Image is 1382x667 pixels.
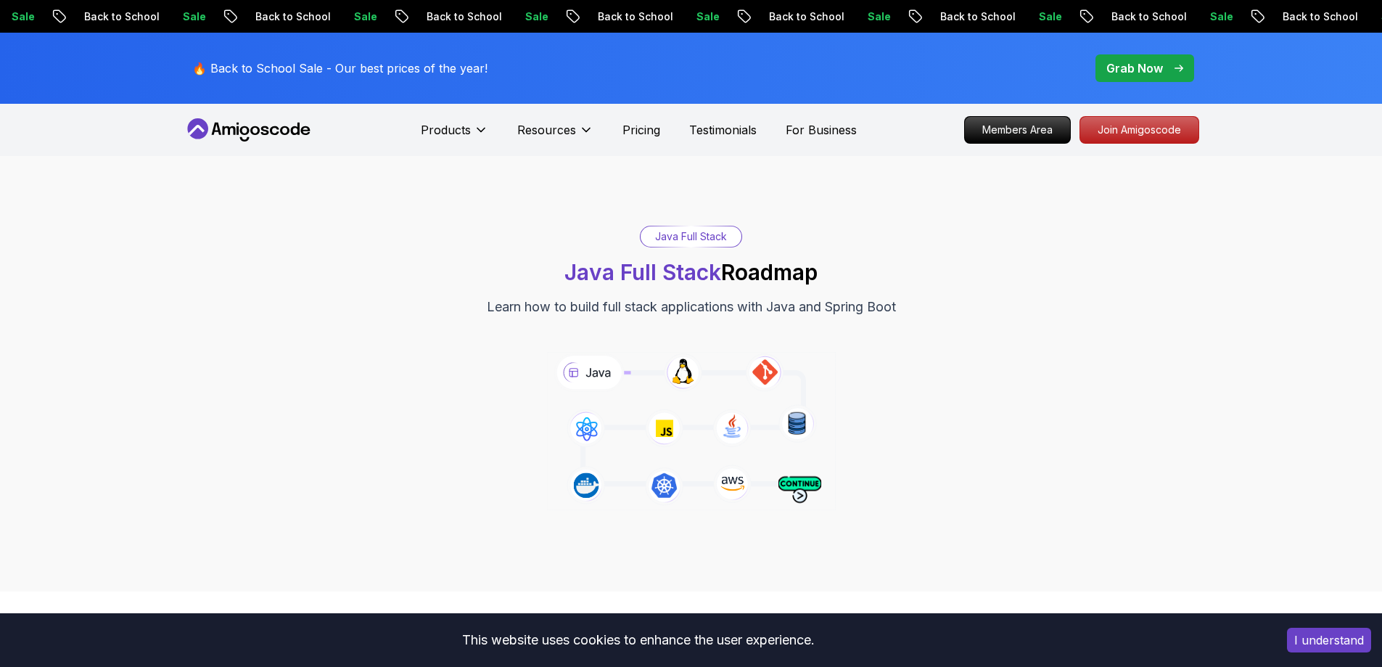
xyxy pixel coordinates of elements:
[622,121,660,139] a: Pricing
[1072,9,1118,24] p: Sale
[558,9,604,24] p: Sale
[965,117,1070,143] p: Members Area
[387,9,433,24] p: Sale
[1144,9,1243,24] p: Back to School
[11,624,1265,656] div: This website uses cookies to enhance the user experience.
[1243,9,1289,24] p: Sale
[802,9,900,24] p: Back to School
[517,121,576,139] p: Resources
[117,9,215,24] p: Back to School
[288,9,387,24] p: Back to School
[630,9,729,24] p: Back to School
[729,9,776,24] p: Sale
[641,226,741,247] div: Java Full Stack
[1287,628,1371,652] button: Accept cookies
[786,121,857,139] a: For Business
[1106,60,1163,77] p: Grab Now
[192,60,488,77] p: 🔥 Back to School Sale - Our best prices of the year!
[421,121,471,139] p: Products
[44,9,91,24] p: Sale
[459,9,558,24] p: Back to School
[689,121,757,139] a: Testimonials
[1079,116,1199,144] a: Join Amigoscode
[215,9,262,24] p: Sale
[973,9,1072,24] p: Back to School
[487,297,896,317] p: Learn how to build full stack applications with Java and Spring Boot
[564,259,721,285] span: Java Full Stack
[564,259,818,285] h1: Roadmap
[517,121,593,150] button: Resources
[421,121,488,150] button: Products
[1080,117,1198,143] p: Join Amigoscode
[900,9,947,24] p: Sale
[964,116,1071,144] a: Members Area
